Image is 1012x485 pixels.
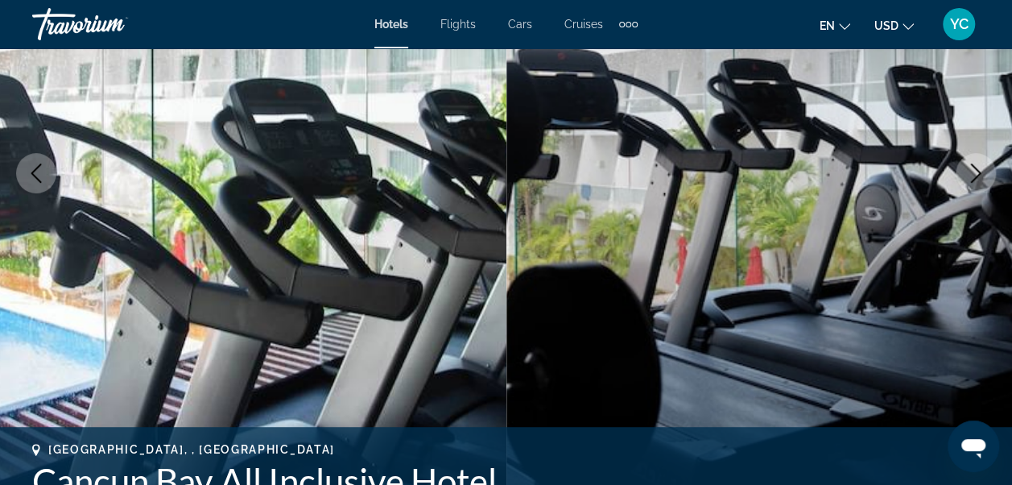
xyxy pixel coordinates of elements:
a: Cars [508,18,532,31]
button: Extra navigation items [619,11,638,37]
button: User Menu [938,7,980,41]
a: Flights [440,18,476,31]
button: Next image [956,153,996,193]
button: Change language [820,14,850,37]
button: Previous image [16,153,56,193]
span: en [820,19,835,32]
a: Hotels [374,18,408,31]
span: [GEOGRAPHIC_DATA], , [GEOGRAPHIC_DATA] [48,443,335,456]
span: USD [874,19,898,32]
iframe: Button to launch messaging window [948,421,999,472]
a: Cruises [564,18,603,31]
button: Change currency [874,14,914,37]
span: YC [950,16,969,32]
a: Travorium [32,3,193,45]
